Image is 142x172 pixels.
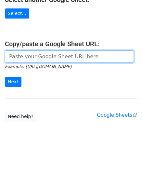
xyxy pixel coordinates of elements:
a: Google Sheets [97,112,137,118]
small: Example: [URL][DOMAIN_NAME] [5,64,71,69]
a: Select... [5,8,29,19]
input: Next [5,77,21,87]
input: Paste your Google Sheet URL here [5,50,134,63]
h4: Copy/paste a Google Sheet URL: [5,40,137,48]
iframe: Chat Widget [110,141,142,172]
a: Need help? [5,112,36,122]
